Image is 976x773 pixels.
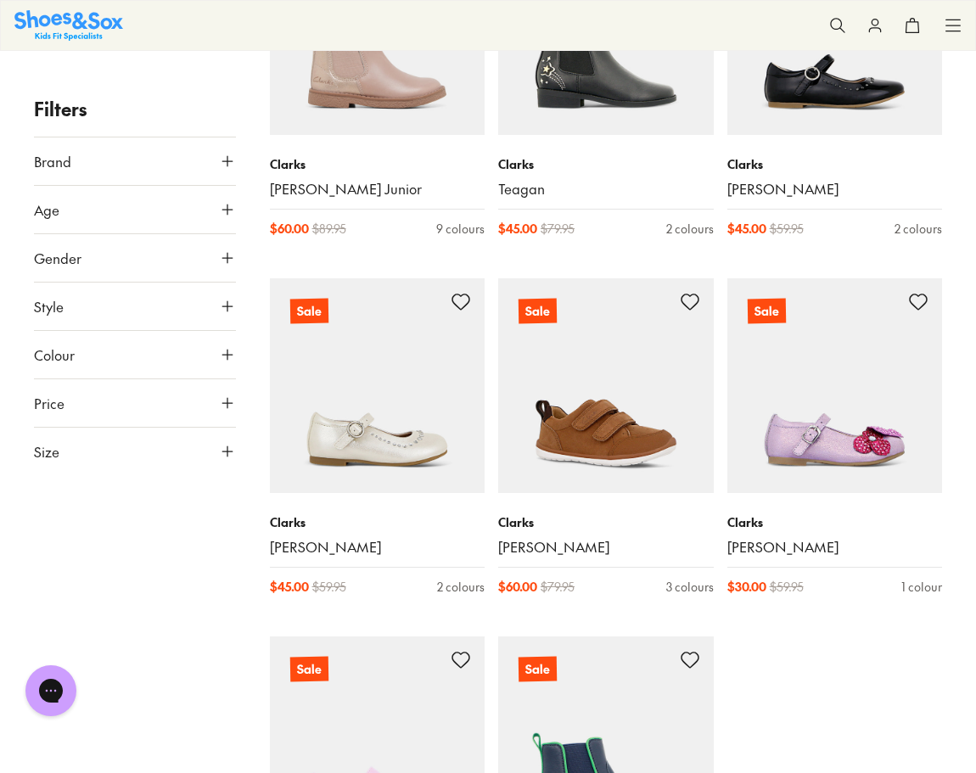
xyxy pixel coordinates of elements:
img: SNS_Logo_Responsive.svg [14,10,123,40]
a: Teagan [498,180,714,199]
span: $ 89.95 [312,220,346,238]
span: $ 45.00 [727,220,766,238]
span: $ 60.00 [498,578,537,596]
span: $ 59.95 [770,578,804,596]
span: Size [34,441,59,462]
span: $ 59.95 [770,220,804,238]
a: Sale [498,278,714,494]
div: 2 colours [666,220,714,238]
button: Style [34,283,236,330]
p: Clarks [270,155,485,173]
p: Sale [747,298,785,323]
p: Sale [519,298,557,323]
a: Sale [727,278,943,494]
button: Gender [34,234,236,282]
span: $ 79.95 [541,220,575,238]
a: [PERSON_NAME] [270,538,485,557]
p: Clarks [498,155,714,173]
span: Style [34,296,64,316]
iframe: Gorgias live chat messenger [17,659,85,722]
a: Shoes & Sox [14,10,123,40]
span: Price [34,393,65,413]
p: Clarks [727,513,943,531]
p: Clarks [270,513,485,531]
a: [PERSON_NAME] Junior [270,180,485,199]
span: Brand [34,151,71,171]
p: Clarks [498,513,714,531]
div: 2 colours [437,578,485,596]
div: 2 colours [895,220,942,238]
span: Gender [34,248,81,268]
span: Colour [34,344,75,365]
span: $ 79.95 [541,578,575,596]
p: Sale [289,298,328,323]
a: Sale [270,278,485,494]
p: Sale [289,657,328,682]
span: $ 45.00 [270,578,309,596]
p: Clarks [727,155,943,173]
span: $ 60.00 [270,220,309,238]
div: 9 colours [436,220,485,238]
p: Sale [519,657,557,682]
a: [PERSON_NAME] [727,180,943,199]
span: $ 45.00 [498,220,537,238]
p: Filters [34,95,236,123]
button: Price [34,379,236,427]
span: $ 30.00 [727,578,766,596]
span: Age [34,199,59,220]
a: [PERSON_NAME] [498,538,714,557]
button: Age [34,186,236,233]
button: Colour [34,331,236,378]
button: Size [34,428,236,475]
span: $ 59.95 [312,578,346,596]
button: Brand [34,137,236,185]
div: 3 colours [666,578,714,596]
div: 1 colour [901,578,942,596]
a: [PERSON_NAME] [727,538,943,557]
